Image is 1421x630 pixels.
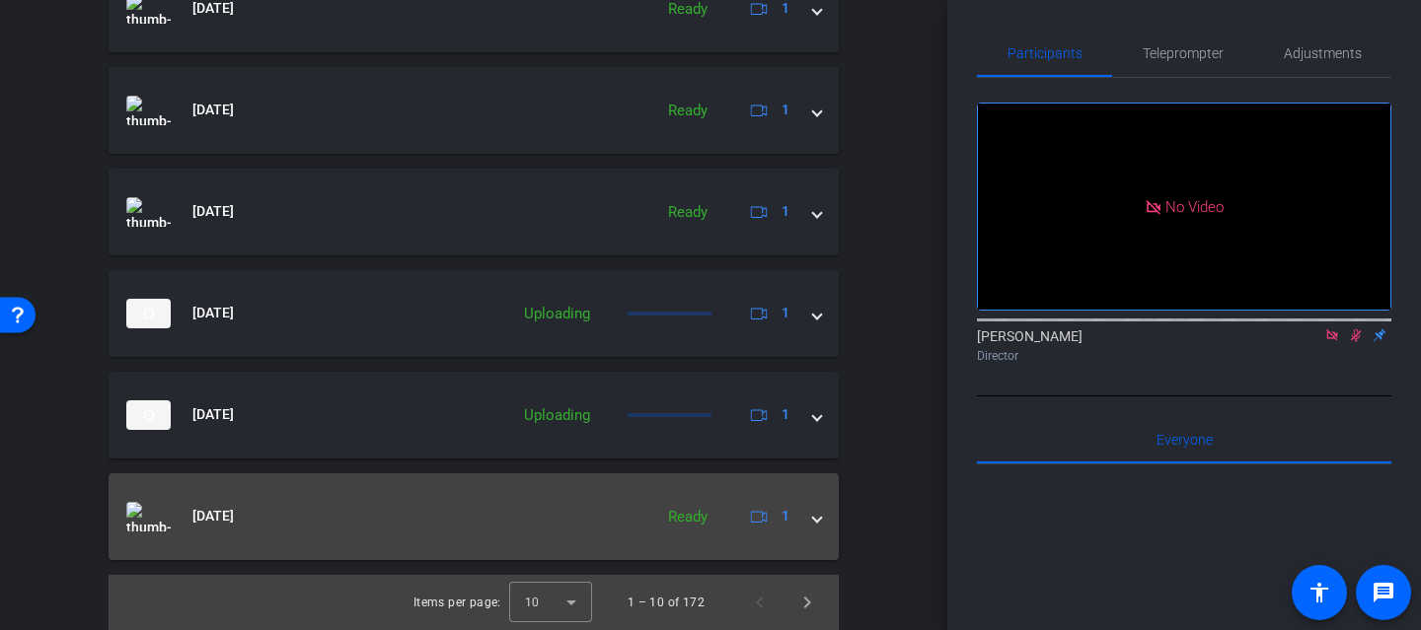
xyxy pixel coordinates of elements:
span: Everyone [1157,433,1213,447]
span: No Video [1165,197,1224,215]
div: Uploading [514,404,600,427]
span: [DATE] [192,201,234,222]
span: 1 [782,506,789,526]
span: [DATE] [192,506,234,526]
span: 1 [782,303,789,323]
span: [DATE] [192,404,234,425]
div: Items per page: [413,593,501,612]
span: 1 [782,404,789,425]
div: Uploading [514,303,600,325]
img: thumb-nail [126,502,171,531]
div: Ready [658,201,717,224]
img: thumb-nail [126,299,171,328]
span: 1 [782,100,789,120]
div: [PERSON_NAME] [977,326,1391,365]
img: thumb-nail [126,400,171,430]
img: thumb-nail [126,197,171,227]
mat-expansion-panel-header: thumb-nail[DATE]Ready1 [109,473,839,560]
img: thumb-nail [126,96,171,125]
mat-expansion-panel-header: thumb-nail[DATE]Ready1 [109,169,839,255]
span: Teleprompter [1143,46,1224,60]
mat-expansion-panel-header: thumb-nail[DATE]Uploading1 [109,372,839,458]
span: 1 [782,201,789,222]
span: [DATE] [192,100,234,120]
mat-icon: accessibility [1308,581,1331,604]
span: Adjustments [1284,46,1362,60]
span: [DATE] [192,303,234,323]
div: Ready [658,506,717,528]
button: Previous page [736,579,784,626]
div: 1 – 10 of 172 [628,593,705,612]
mat-expansion-panel-header: thumb-nail[DATE]Ready1 [109,67,839,154]
mat-icon: message [1372,581,1395,604]
div: Ready [658,100,717,122]
div: Director [977,347,1391,365]
button: Next page [784,579,831,626]
span: Participants [1008,46,1083,60]
mat-expansion-panel-header: thumb-nail[DATE]Uploading1 [109,270,839,357]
